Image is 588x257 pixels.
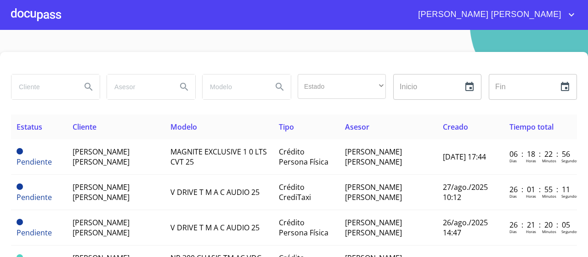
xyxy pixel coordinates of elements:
[443,217,488,238] span: 26/ago./2025 14:47
[279,217,328,238] span: Crédito Persona Física
[443,122,468,132] span: Creado
[542,229,556,234] p: Minutos
[509,122,554,132] span: Tiempo total
[526,229,536,234] p: Horas
[170,223,260,233] span: V DRIVE T M A C AUDIO 25
[73,122,96,132] span: Cliente
[173,76,195,98] button: Search
[17,192,52,202] span: Pendiente
[509,158,517,163] p: Dias
[279,147,328,167] span: Crédito Persona Física
[279,122,294,132] span: Tipo
[561,194,578,199] p: Segundos
[17,122,42,132] span: Estatus
[509,220,571,230] p: 26 : 21 : 20 : 05
[443,182,488,202] span: 27/ago./2025 10:12
[170,147,267,167] span: MAGNITE EXCLUSIVE 1 0 LTS CVT 25
[345,217,402,238] span: [PERSON_NAME] [PERSON_NAME]
[269,76,291,98] button: Search
[17,219,23,225] span: Pendiente
[345,122,369,132] span: Asesor
[542,158,556,163] p: Minutos
[11,74,74,99] input: search
[443,152,486,162] span: [DATE] 17:44
[298,74,386,99] div: ​
[107,74,170,99] input: search
[411,7,566,22] span: [PERSON_NAME] [PERSON_NAME]
[17,157,52,167] span: Pendiente
[17,228,52,238] span: Pendiente
[561,158,578,163] p: Segundos
[509,149,571,159] p: 06 : 18 : 22 : 56
[279,182,311,202] span: Crédito CrediTaxi
[73,147,130,167] span: [PERSON_NAME] [PERSON_NAME]
[509,229,517,234] p: Dias
[17,183,23,190] span: Pendiente
[411,7,577,22] button: account of current user
[73,182,130,202] span: [PERSON_NAME] [PERSON_NAME]
[345,147,402,167] span: [PERSON_NAME] [PERSON_NAME]
[509,194,517,199] p: Dias
[542,194,556,199] p: Minutos
[78,76,100,98] button: Search
[170,122,197,132] span: Modelo
[526,194,536,199] p: Horas
[73,217,130,238] span: [PERSON_NAME] [PERSON_NAME]
[203,74,265,99] input: search
[526,158,536,163] p: Horas
[170,187,260,197] span: V DRIVE T M A C AUDIO 25
[345,182,402,202] span: [PERSON_NAME] [PERSON_NAME]
[17,148,23,154] span: Pendiente
[561,229,578,234] p: Segundos
[509,184,571,194] p: 26 : 01 : 55 : 11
